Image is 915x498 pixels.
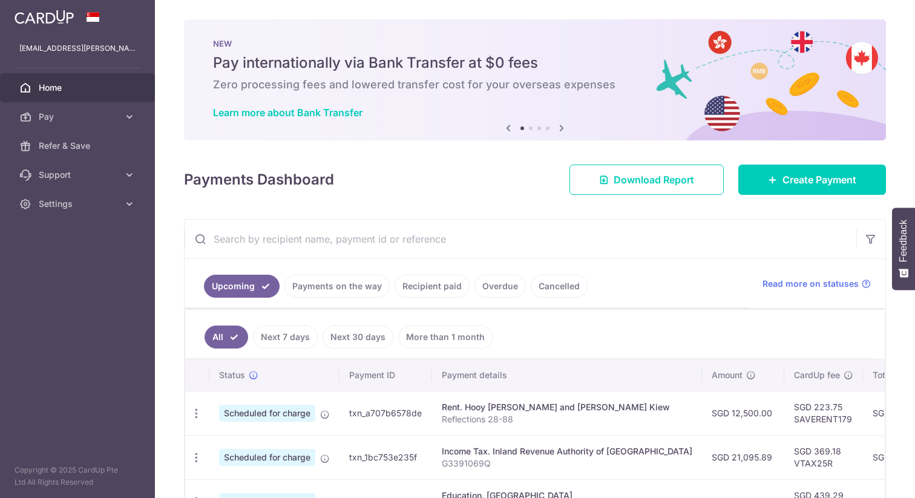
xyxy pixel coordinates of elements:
h4: Payments Dashboard [184,169,334,191]
td: SGD 223.75 SAVERENT179 [784,391,863,435]
a: Cancelled [531,275,588,298]
p: Reflections 28-88 [442,413,692,425]
input: Search by recipient name, payment id or reference [185,220,856,258]
img: CardUp [15,10,74,24]
div: Income Tax. Inland Revenue Authority of [GEOGRAPHIC_DATA] [442,445,692,457]
img: Bank transfer banner [184,19,886,140]
th: Payment details [432,359,702,391]
a: All [205,326,248,349]
a: More than 1 month [398,326,493,349]
h6: Zero processing fees and lowered transfer cost for your overseas expenses [213,77,857,92]
a: Overdue [474,275,526,298]
td: txn_1bc753e235f [339,435,432,479]
a: Download Report [569,165,724,195]
span: Status [219,369,245,381]
span: Download Report [614,172,694,187]
a: Create Payment [738,165,886,195]
span: Total amt. [873,369,913,381]
span: Scheduled for charge [219,405,315,422]
th: Payment ID [339,359,432,391]
span: Pay [39,111,119,123]
span: Read more on statuses [762,278,859,290]
span: Settings [39,198,119,210]
td: SGD 369.18 VTAX25R [784,435,863,479]
a: Learn more about Bank Transfer [213,106,362,119]
a: Next 30 days [323,326,393,349]
h5: Pay internationally via Bank Transfer at $0 fees [213,53,857,73]
button: Feedback - Show survey [892,208,915,290]
span: CardUp fee [794,369,840,381]
a: Read more on statuses [762,278,871,290]
a: Payments on the way [284,275,390,298]
td: SGD 12,500.00 [702,391,784,435]
p: [EMAIL_ADDRESS][PERSON_NAME][DOMAIN_NAME] [19,42,136,54]
span: Feedback [898,220,909,262]
span: Create Payment [782,172,856,187]
span: Home [39,82,119,94]
p: NEW [213,39,857,48]
span: Refer & Save [39,140,119,152]
a: Next 7 days [253,326,318,349]
span: Amount [712,369,743,381]
td: txn_a707b6578de [339,391,432,435]
a: Recipient paid [395,275,470,298]
span: Support [39,169,119,181]
a: Upcoming [204,275,280,298]
td: SGD 21,095.89 [702,435,784,479]
div: Rent. Hooy [PERSON_NAME] and [PERSON_NAME] Kiew [442,401,692,413]
p: G3391069Q [442,457,692,470]
span: Scheduled for charge [219,449,315,466]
